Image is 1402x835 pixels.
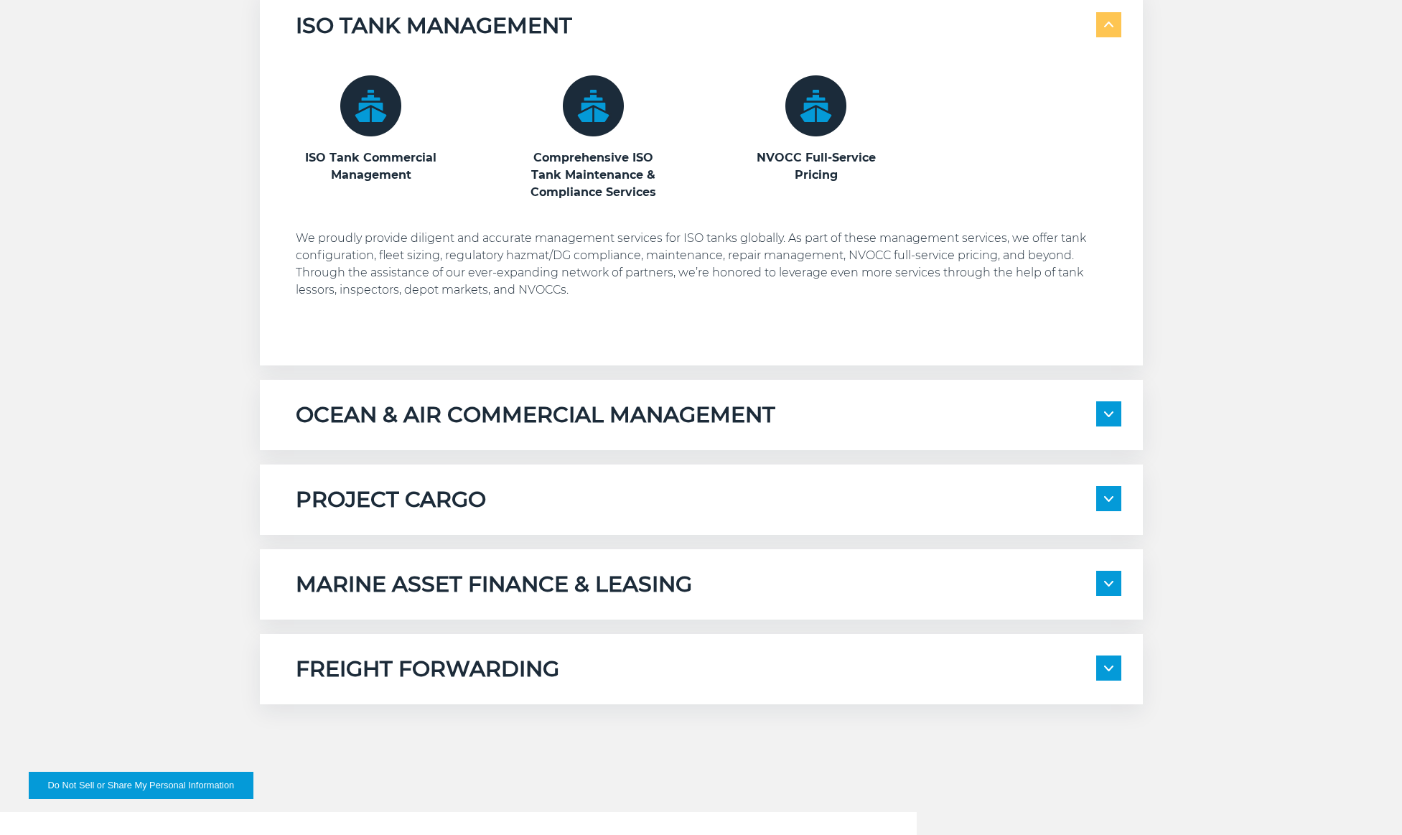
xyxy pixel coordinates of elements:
[1104,581,1113,587] img: arrow
[1104,666,1113,671] img: arrow
[296,12,572,39] h5: ISO TANK MANAGEMENT
[296,149,447,184] h3: ISO Tank Commercial Management
[296,401,775,429] h5: OCEAN & AIR COMMERCIAL MANAGEMENT
[518,149,669,201] h3: Comprehensive ISO Tank Maintenance & Compliance Services
[1104,496,1113,502] img: arrow
[741,149,892,184] h3: NVOCC Full-Service Pricing
[1104,22,1113,28] img: arrow
[29,772,253,799] button: Do Not Sell or Share My Personal Information
[1104,411,1113,417] img: arrow
[296,486,486,513] h5: PROJECT CARGO
[296,230,1121,299] p: We proudly provide diligent and accurate management services for ISO tanks globally. As part of t...
[296,571,692,598] h5: MARINE ASSET FINANCE & LEASING
[296,656,559,683] h5: FREIGHT FORWARDING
